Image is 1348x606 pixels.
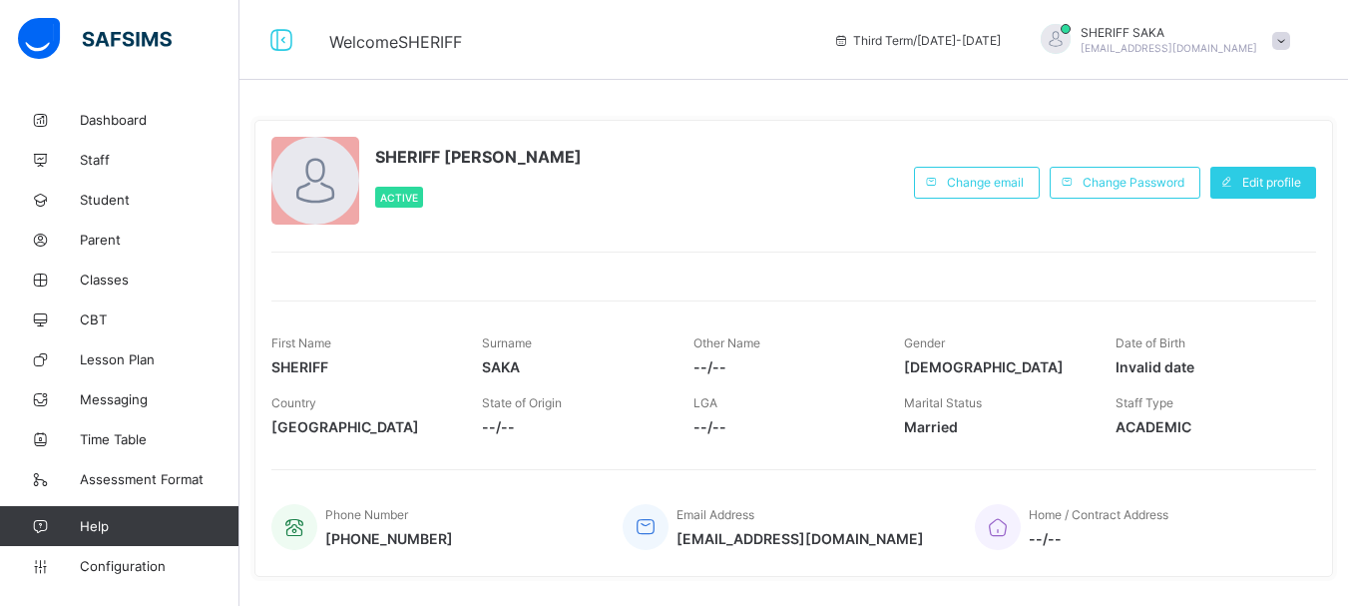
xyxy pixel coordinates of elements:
span: Help [80,518,238,534]
span: Married [904,418,1085,435]
span: Parent [80,232,239,248]
span: Home / Contract Address [1029,507,1168,522]
span: [PHONE_NUMBER] [325,530,453,547]
span: SAKA [482,358,663,375]
span: Other Name [693,335,760,350]
span: Edit profile [1242,175,1301,190]
span: First Name [271,335,331,350]
span: [DEMOGRAPHIC_DATA] [904,358,1085,375]
span: Student [80,192,239,208]
span: --/-- [693,418,874,435]
span: --/-- [482,418,663,435]
span: ACADEMIC [1116,418,1296,435]
span: Messaging [80,391,239,407]
span: Staff [80,152,239,168]
span: SHERIFF [271,358,452,375]
div: SHERIFFSAKA [1021,24,1300,57]
span: LGA [693,395,717,410]
span: Phone Number [325,507,408,522]
span: Invalid date [1116,358,1296,375]
span: Gender [904,335,945,350]
span: Date of Birth [1116,335,1185,350]
span: Time Table [80,431,239,447]
span: Country [271,395,316,410]
span: [EMAIL_ADDRESS][DOMAIN_NAME] [676,530,924,547]
span: Change Password [1083,175,1184,190]
span: Configuration [80,558,238,574]
span: [GEOGRAPHIC_DATA] [271,418,452,435]
span: Dashboard [80,112,239,128]
span: Assessment Format [80,471,239,487]
span: Marital Status [904,395,982,410]
span: [EMAIL_ADDRESS][DOMAIN_NAME] [1081,42,1257,54]
span: State of Origin [482,395,562,410]
span: SHERIFF [PERSON_NAME] [375,147,582,167]
span: Active [380,192,418,204]
span: --/-- [693,358,874,375]
span: Email Address [676,507,754,522]
span: Change email [947,175,1024,190]
span: Surname [482,335,532,350]
span: --/-- [1029,530,1168,547]
img: safsims [18,18,172,60]
span: Welcome SHERIFF [329,32,462,52]
span: session/term information [833,33,1001,48]
span: Classes [80,272,239,288]
span: CBT [80,311,239,327]
span: Lesson Plan [80,351,239,367]
span: SHERIFF SAKA [1081,25,1257,40]
span: Staff Type [1116,395,1173,410]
